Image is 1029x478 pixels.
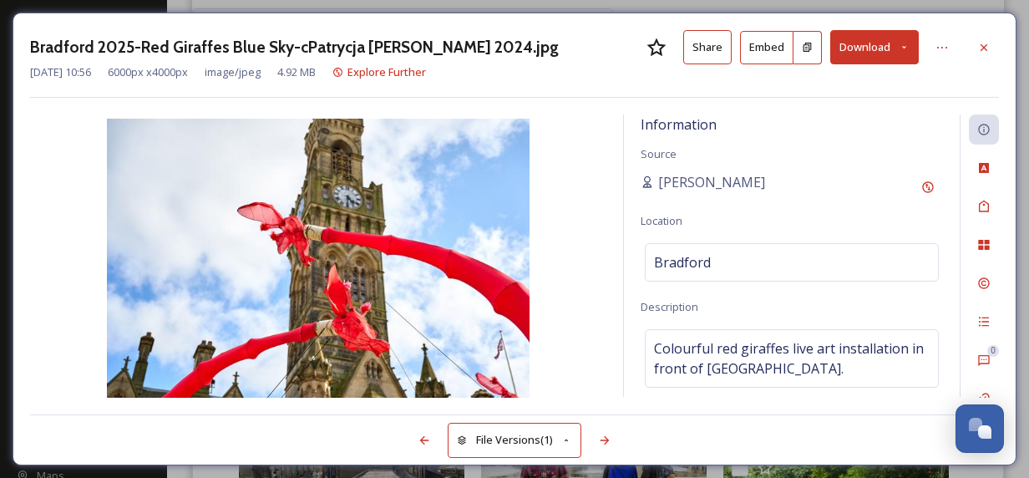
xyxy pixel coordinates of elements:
[654,252,711,272] span: Bradford
[658,172,765,192] span: [PERSON_NAME]
[30,119,606,401] img: 4c7cb63b-2137-4be5-8eb6-1c0991b387b4.jpg
[641,213,682,228] span: Location
[641,115,717,134] span: Information
[830,30,919,64] button: Download
[955,404,1004,453] button: Open Chat
[641,299,698,314] span: Description
[347,64,426,79] span: Explore Further
[987,345,999,357] div: 0
[205,64,261,80] span: image/jpeg
[641,146,677,161] span: Source
[30,64,91,80] span: [DATE] 10:56
[30,35,559,59] h3: Bradford 2025-Red Giraffes Blue Sky-cPatrycja [PERSON_NAME] 2024.jpg
[654,338,930,379] span: Colourful red giraffes live art installation in front of [GEOGRAPHIC_DATA].
[277,64,316,80] span: 4.92 MB
[448,423,581,457] button: File Versions(1)
[740,31,793,64] button: Embed
[108,64,188,80] span: 6000 px x 4000 px
[683,30,732,64] button: Share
